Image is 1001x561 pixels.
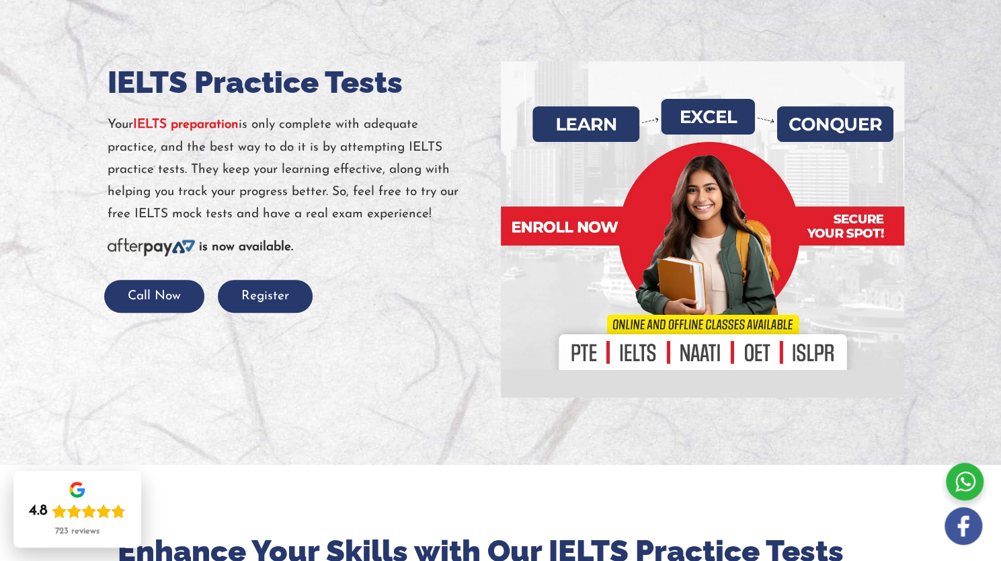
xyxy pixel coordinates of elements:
[218,290,313,303] a: Register
[29,502,126,521] div: Rating: 4.8 out of 5
[104,290,204,303] a: Call Now
[55,526,99,537] div: 723 reviews
[108,61,491,104] h1: IELTS Practice Tests
[104,280,204,313] button: Call Now
[133,118,239,131] a: IELTS preparation
[945,507,982,545] img: white-facebook.png
[108,114,491,225] p: Your is only complete with adequate practice, and the best way to do it is by attempting IELTS pr...
[29,502,48,521] div: 4.8
[108,238,195,256] img: Afterpay-Logo
[218,280,313,313] button: Register
[199,241,293,254] b: is now available.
